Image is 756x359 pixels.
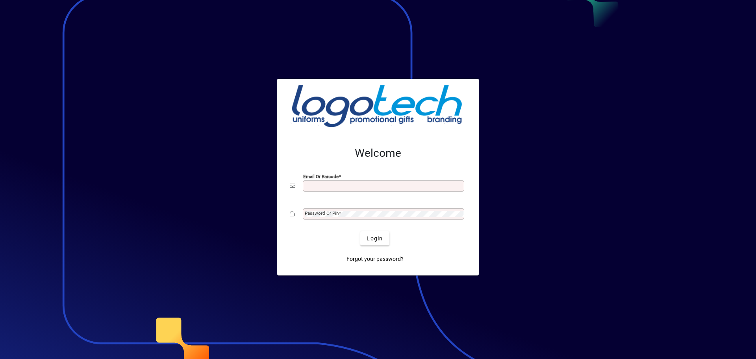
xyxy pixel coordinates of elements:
[343,252,407,266] a: Forgot your password?
[360,231,389,246] button: Login
[346,255,404,263] span: Forgot your password?
[290,147,466,160] h2: Welcome
[367,234,383,243] span: Login
[305,210,339,216] mat-label: Password or Pin
[303,174,339,179] mat-label: Email or Barcode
